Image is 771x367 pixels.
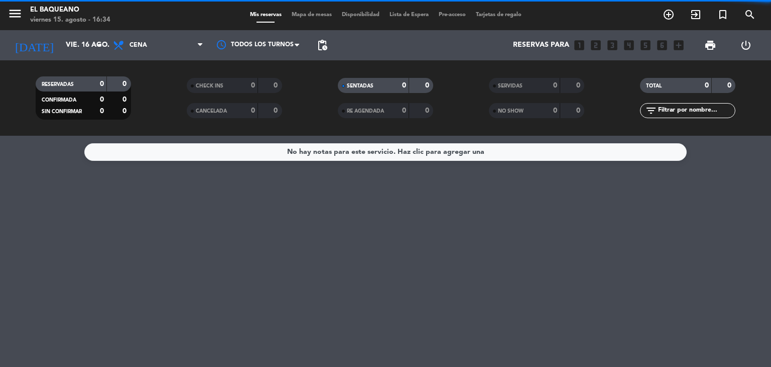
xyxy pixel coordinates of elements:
[42,82,74,87] span: RESERVADAS
[196,109,227,114] span: CANCELADA
[553,107,557,114] strong: 0
[8,6,23,21] i: menu
[573,39,586,52] i: looks_one
[576,82,582,89] strong: 0
[100,96,104,103] strong: 0
[657,105,735,116] input: Filtrar por nombre...
[274,82,280,89] strong: 0
[690,9,702,21] i: exit_to_app
[606,39,619,52] i: looks_3
[245,12,287,18] span: Mis reservas
[589,39,602,52] i: looks_two
[8,34,61,56] i: [DATE]
[130,42,147,49] span: Cena
[717,9,729,21] i: turned_in_not
[553,82,557,89] strong: 0
[402,82,406,89] strong: 0
[744,9,756,21] i: search
[30,15,110,25] div: viernes 15. agosto - 16:34
[287,146,484,158] div: No hay notas para este servicio. Haz clic para agregar una
[740,39,752,51] i: power_settings_new
[30,5,110,15] div: El Baqueano
[196,83,223,88] span: CHECK INS
[122,80,128,87] strong: 0
[287,12,337,18] span: Mapa de mesas
[122,96,128,103] strong: 0
[100,80,104,87] strong: 0
[672,39,685,52] i: add_box
[347,109,384,114] span: RE AGENDADA
[645,105,657,117] i: filter_list
[705,82,709,89] strong: 0
[337,12,384,18] span: Disponibilidad
[663,9,675,21] i: add_circle_outline
[8,6,23,25] button: menu
[639,39,652,52] i: looks_5
[498,83,523,88] span: SERVIDAS
[122,108,128,115] strong: 0
[728,30,763,60] div: LOG OUT
[93,39,105,51] i: arrow_drop_down
[274,107,280,114] strong: 0
[727,82,733,89] strong: 0
[316,39,328,51] span: pending_actions
[513,41,569,49] span: Reservas para
[576,107,582,114] strong: 0
[704,39,716,51] span: print
[251,82,255,89] strong: 0
[384,12,434,18] span: Lista de Espera
[100,108,104,115] strong: 0
[656,39,669,52] i: looks_6
[425,107,431,114] strong: 0
[347,83,373,88] span: SENTADAS
[646,83,662,88] span: TOTAL
[42,109,82,114] span: SIN CONFIRMAR
[425,82,431,89] strong: 0
[434,12,471,18] span: Pre-acceso
[402,107,406,114] strong: 0
[471,12,527,18] span: Tarjetas de regalo
[251,107,255,114] strong: 0
[498,109,524,114] span: NO SHOW
[42,98,76,103] span: CONFIRMADA
[622,39,635,52] i: looks_4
